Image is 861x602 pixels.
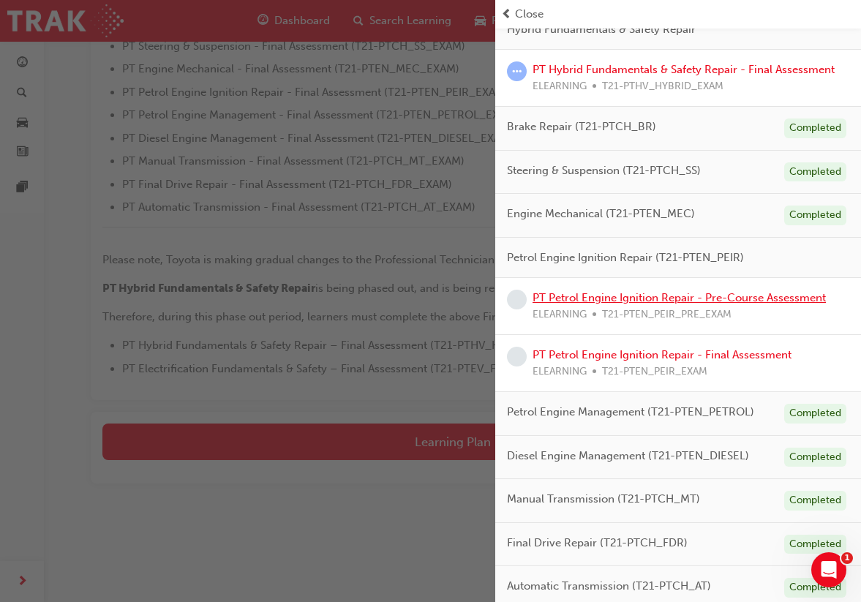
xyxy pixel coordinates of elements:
[533,63,835,76] a: PT Hybrid Fundamentals & Safety Repair - Final Assessment
[811,552,846,587] iframe: Intercom live chat
[507,491,700,508] span: Manual Transmission (T21-PTCH_MT)
[841,552,853,564] span: 1
[507,578,711,595] span: Automatic Transmission (T21-PTCH_AT)
[602,364,707,380] span: T21-PTEN_PEIR_EXAM
[533,291,826,304] a: PT Petrol Engine Ignition Repair - Pre-Course Assessment
[507,535,688,552] span: Final Drive Repair (T21-PTCH_FDR)
[784,491,846,511] div: Completed
[533,306,587,323] span: ELEARNING
[533,348,792,361] a: PT Petrol Engine Ignition Repair - Final Assessment
[507,61,527,81] span: learningRecordVerb_ATTEMPT-icon
[602,78,723,95] span: T21-PTHV_HYBRID_EXAM
[533,364,587,380] span: ELEARNING
[507,249,744,266] span: Petrol Engine Ignition Repair (T21-PTEN_PEIR)
[507,118,656,135] span: Brake Repair (T21-PTCH_BR)
[784,206,846,225] div: Completed
[507,448,749,464] span: Diesel Engine Management (T21-PTEN_DIESEL)
[507,347,527,366] span: learningRecordVerb_NONE-icon
[533,78,587,95] span: ELEARNING
[507,162,701,179] span: Steering & Suspension (T21-PTCH_SS)
[507,404,754,421] span: Petrol Engine Management (T21-PTEN_PETROL)
[784,535,846,554] div: Completed
[507,21,696,38] span: Hybrid Fundamentals & Safety Repair
[784,578,846,598] div: Completed
[501,6,855,23] button: prev-iconClose
[784,162,846,182] div: Completed
[784,448,846,467] div: Completed
[507,290,527,309] span: learningRecordVerb_NONE-icon
[515,6,544,23] span: Close
[501,6,512,23] span: prev-icon
[784,118,846,138] div: Completed
[784,404,846,424] div: Completed
[602,306,732,323] span: T21-PTEN_PEIR_PRE_EXAM
[507,206,695,222] span: Engine Mechanical (T21-PTEN_MEC)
